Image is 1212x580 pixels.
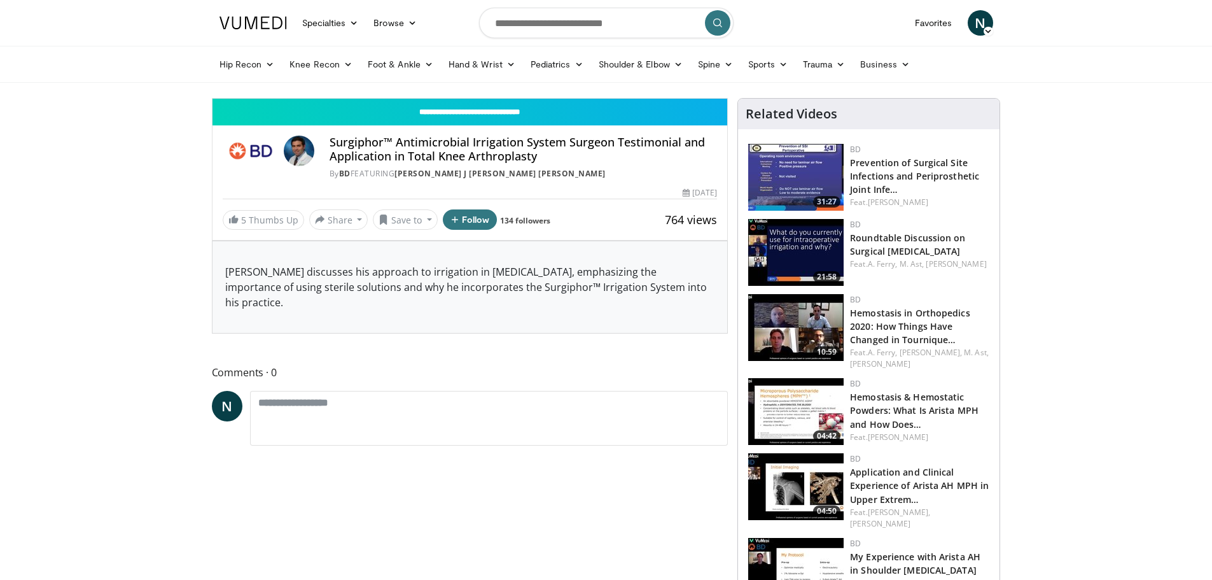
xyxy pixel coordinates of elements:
img: dc27aa96-e3b5-4391-912a-c927c4fad802.150x105_q85_crop-smart_upscale.jpg [748,453,844,520]
a: [PERSON_NAME] [926,258,986,269]
a: [PERSON_NAME] [868,432,928,442]
a: BD [850,378,861,389]
a: 31:27 [748,144,844,211]
a: 5 Thumbs Up [223,210,304,230]
h4: Related Videos [746,106,837,122]
span: 21:58 [813,271,840,283]
a: [PERSON_NAME] [850,518,910,529]
a: Browse [366,10,424,36]
span: 764 views [665,212,717,227]
a: N [968,10,993,36]
a: 04:50 [748,453,844,520]
div: [DATE] [683,187,717,199]
a: Application and Clinical Experience of Arista AH MPH in Upper Extrem… [850,466,989,505]
a: M. Ast, [964,347,989,358]
a: A. Ferry, [868,258,898,269]
a: [PERSON_NAME], [868,507,930,518]
img: VuMedi Logo [219,17,287,29]
a: Hemostasis & Hemostatic Powders: What Is Arista MPH and How Does… [850,391,979,430]
span: 31:27 [813,196,840,208]
span: 5 [241,214,246,226]
input: Search topics, interventions [479,8,734,38]
button: Follow [443,209,498,230]
div: Feat. [850,197,989,208]
h4: Surgiphor™ Antimicrobial Irrigation System Surgeon Testimonial and Application in Total Knee Arth... [330,136,718,163]
img: 63b980ac-32f1-48d0-8c7b-91567b14b7c6.150x105_q85_crop-smart_upscale.jpg [748,219,844,286]
img: Avatar [284,136,314,166]
a: 21:58 [748,219,844,286]
a: BD [850,294,861,305]
a: [PERSON_NAME] [868,197,928,208]
img: 74cdd7cb-f3ea-4baf-b85b-cffc470bdfa4.150x105_q85_crop-smart_upscale.jpg [748,378,844,445]
a: Trauma [795,52,853,77]
a: [PERSON_NAME] J [PERSON_NAME] [PERSON_NAME] [394,168,606,179]
a: Favorites [907,10,960,36]
a: N [212,391,242,421]
a: M. Ast, [900,258,924,269]
a: Shoulder & Elbow [591,52,690,77]
img: bdb02266-35f1-4bde-b55c-158a878fcef6.150x105_q85_crop-smart_upscale.jpg [748,144,844,211]
img: 0eec6fb8-6c4e-404e-a42a-d2de394424ca.150x105_q85_crop-smart_upscale.jpg [748,294,844,361]
span: 10:59 [813,346,840,358]
a: [PERSON_NAME], [900,347,962,358]
div: Feat. [850,347,989,370]
div: Feat. [850,258,989,270]
a: Knee Recon [282,52,360,77]
span: Comments 0 [212,364,728,381]
a: BD [850,219,861,230]
span: 04:50 [813,506,840,517]
a: BD [850,538,861,549]
a: Specialties [295,10,366,36]
a: Spine [690,52,741,77]
a: BD [850,453,861,464]
div: Feat. [850,507,989,530]
div: Feat. [850,432,989,443]
a: BD [850,144,861,155]
img: BD [223,136,279,166]
span: 04:42 [813,430,840,442]
a: Business [853,52,917,77]
button: Share [309,209,368,230]
a: Roundtable Discussion on Surgical [MEDICAL_DATA] [850,232,965,257]
a: Prevention of Surgical Site Infections and Periprosthetic Joint Infe… [850,157,979,195]
a: Foot & Ankle [360,52,441,77]
a: 134 followers [500,215,550,226]
a: A. Ferry, [868,347,898,358]
a: 04:42 [748,378,844,445]
a: Pediatrics [523,52,591,77]
a: Hip Recon [212,52,282,77]
p: [PERSON_NAME] discusses his approach to irrigation in [MEDICAL_DATA], emphasizing the importance ... [225,264,715,310]
button: Save to [373,209,438,230]
a: [PERSON_NAME] [850,358,910,369]
a: 10:59 [748,294,844,361]
div: By FEATURING [330,168,718,180]
a: Hand & Wrist [441,52,523,77]
a: Hemostasis in Orthopedics 2020: How Things Have Changed in Tournique… [850,307,970,346]
a: Sports [741,52,795,77]
a: BD [339,168,351,179]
